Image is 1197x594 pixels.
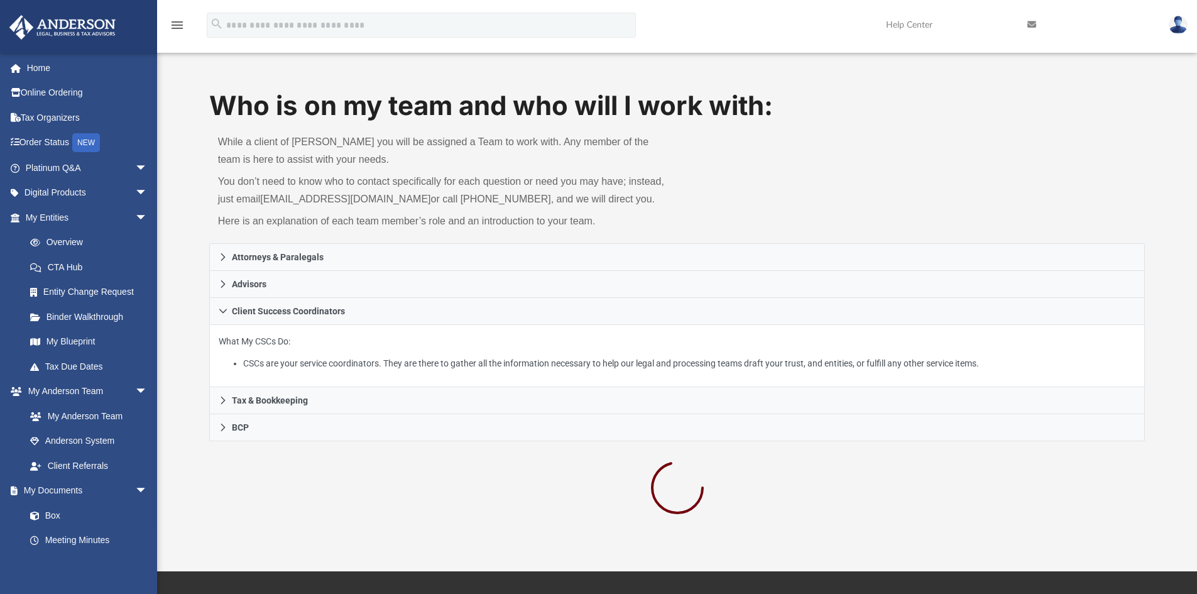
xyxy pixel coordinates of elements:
a: Home [9,55,167,80]
img: User Pic [1169,16,1188,34]
i: search [210,17,224,31]
a: Tax & Bookkeeping [209,387,1145,414]
a: CTA Hub [18,255,167,280]
a: Tax Due Dates [18,354,167,379]
a: My Entitiesarrow_drop_down [9,205,167,230]
a: My Anderson Teamarrow_drop_down [9,379,160,404]
a: Client Referrals [18,453,160,478]
a: Online Ordering [9,80,167,106]
div: Client Success Coordinators [209,325,1145,387]
a: Binder Walkthrough [18,304,167,329]
a: [EMAIL_ADDRESS][DOMAIN_NAME] [260,194,430,204]
span: arrow_drop_down [135,478,160,504]
span: Client Success Coordinators [232,307,345,316]
a: My Anderson Team [18,404,154,429]
span: arrow_drop_down [135,205,160,231]
div: NEW [72,133,100,152]
img: Anderson Advisors Platinum Portal [6,15,119,40]
a: Client Success Coordinators [209,298,1145,325]
a: Advisors [209,271,1145,298]
p: While a client of [PERSON_NAME] you will be assigned a Team to work with. Any member of the team ... [218,133,669,168]
span: Attorneys & Paralegals [232,253,324,261]
a: menu [170,24,185,33]
a: Order StatusNEW [9,130,167,156]
a: BCP [209,414,1145,441]
a: Meeting Minutes [18,528,160,553]
a: Digital Productsarrow_drop_down [9,180,167,206]
h1: Who is on my team and who will I work with: [209,87,1145,124]
a: Entity Change Request [18,280,167,305]
a: Attorneys & Paralegals [209,243,1145,271]
a: Anderson System [18,429,160,454]
a: My Documentsarrow_drop_down [9,478,160,503]
span: arrow_drop_down [135,155,160,181]
p: You don’t need to know who to contact specifically for each question or need you may have; instea... [218,173,669,208]
a: Overview [18,230,167,255]
a: Platinum Q&Aarrow_drop_down [9,155,167,180]
li: CSCs are your service coordinators. They are there to gather all the information necessary to hel... [243,356,1135,371]
p: What My CSCs Do: [219,334,1136,371]
span: Advisors [232,280,266,289]
span: arrow_drop_down [135,379,160,405]
a: Box [18,503,154,528]
i: menu [170,18,185,33]
p: Here is an explanation of each team member’s role and an introduction to your team. [218,212,669,230]
a: Tax Organizers [9,105,167,130]
span: BCP [232,423,249,432]
span: Tax & Bookkeeping [232,396,308,405]
span: arrow_drop_down [135,180,160,206]
a: My Blueprint [18,329,160,355]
